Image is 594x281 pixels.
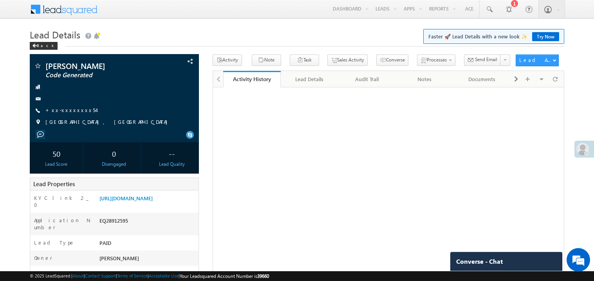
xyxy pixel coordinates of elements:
[30,28,80,41] span: Lead Details
[427,57,447,63] span: Processes
[464,54,501,66] button: Send Email
[475,56,497,63] span: Send Email
[85,273,116,278] a: Contact Support
[229,75,275,83] div: Activity History
[213,54,242,66] button: Activity
[223,71,281,87] a: Activity History
[34,194,91,208] label: KYC link 2_0
[45,118,172,126] span: [GEOGRAPHIC_DATA], [GEOGRAPHIC_DATA]
[460,74,504,84] div: Documents
[99,255,139,261] span: [PERSON_NAME]
[30,42,58,50] div: Back
[287,74,331,84] div: Lead Details
[32,161,81,168] div: Lead Score
[456,258,503,265] span: Converse - Chat
[33,180,75,188] span: Lead Properties
[532,32,559,41] a: Try Now
[117,273,148,278] a: Terms of Service
[453,71,511,87] a: Documents
[89,146,139,161] div: 0
[45,107,96,113] a: +xx-xxxxxxxx54
[32,146,81,161] div: 50
[147,161,197,168] div: Lead Quality
[516,54,559,66] button: Lead Actions
[45,71,150,79] span: Code Generated
[396,71,453,87] a: Notes
[34,254,52,261] label: Owner
[519,56,552,63] div: Lead Actions
[30,272,269,280] span: © 2025 LeadSquared | | | | |
[147,146,197,161] div: --
[97,239,199,250] div: PAID
[281,71,338,87] a: Lead Details
[45,62,150,70] span: [PERSON_NAME]
[338,71,396,87] a: Audit Trail
[99,195,153,201] a: [URL][DOMAIN_NAME]
[252,54,281,66] button: Note
[180,273,269,279] span: Your Leadsquared Account Number is
[417,54,455,66] button: Processes
[149,273,179,278] a: Acceptable Use
[97,217,199,228] div: EQ28912595
[376,54,408,66] button: Converse
[72,273,84,278] a: About
[257,273,269,279] span: 39660
[89,161,139,168] div: Disengaged
[34,239,75,246] label: Lead Type
[402,74,446,84] div: Notes
[34,217,91,231] label: Application Number
[327,54,368,66] button: Sales Activity
[345,74,389,84] div: Audit Trail
[428,33,559,40] span: Faster 🚀 Lead Details with a new look ✨
[30,42,61,48] a: Back
[290,54,319,66] button: Task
